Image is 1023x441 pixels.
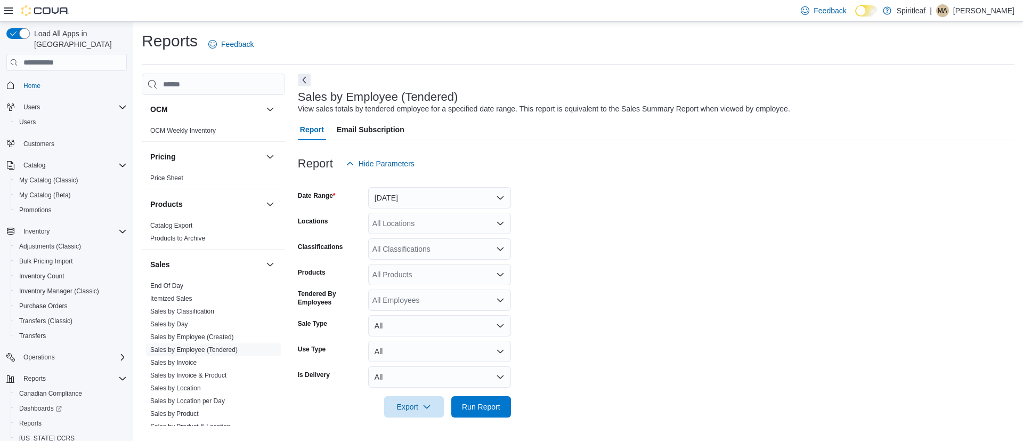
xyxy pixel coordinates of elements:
[150,104,262,115] button: OCM
[150,282,183,290] span: End Of Day
[142,30,198,52] h1: Reports
[23,103,40,111] span: Users
[150,372,226,379] a: Sales by Invoice & Product
[496,270,505,279] button: Open list of options
[897,4,925,17] p: Spiritleaf
[150,259,170,270] h3: Sales
[15,285,103,298] a: Inventory Manager (Classic)
[15,240,127,253] span: Adjustments (Classic)
[15,402,127,415] span: Dashboards
[150,126,216,135] span: OCM Weekly Inventory
[19,159,50,172] button: Catalog
[384,396,444,418] button: Export
[15,417,46,430] a: Reports
[150,174,183,182] span: Price Sheet
[2,136,131,151] button: Customers
[2,77,131,93] button: Home
[855,5,878,17] input: Dark Mode
[150,333,234,341] a: Sales by Employee (Created)
[19,101,127,114] span: Users
[298,103,790,115] div: View sales totals by tendered employee for a specified date range. This report is equivalent to t...
[150,308,214,315] a: Sales by Classification
[11,328,131,343] button: Transfers
[23,227,50,236] span: Inventory
[496,219,505,228] button: Open list of options
[150,346,238,354] span: Sales by Employee (Tendered)
[23,353,55,362] span: Operations
[19,332,46,340] span: Transfers
[19,225,54,238] button: Inventory
[15,116,127,129] span: Users
[359,158,415,169] span: Hide Parameters
[15,255,77,268] a: Bulk Pricing Import
[15,255,127,268] span: Bulk Pricing Import
[19,351,127,364] span: Operations
[142,172,285,189] div: Pricing
[11,188,131,203] button: My Catalog (Beta)
[19,419,42,428] span: Reports
[150,127,216,134] a: OCM Weekly Inventory
[264,150,277,163] button: Pricing
[11,284,131,299] button: Inventory Manager (Classic)
[150,199,183,210] h3: Products
[298,268,326,277] label: Products
[19,317,72,325] span: Transfers (Classic)
[15,330,50,342] a: Transfers
[19,118,36,126] span: Users
[150,151,262,162] button: Pricing
[15,270,69,283] a: Inventory Count
[264,198,277,211] button: Products
[23,140,54,148] span: Customers
[368,366,511,388] button: All
[11,314,131,328] button: Transfers (Classic)
[150,221,192,230] span: Catalog Export
[15,285,127,298] span: Inventory Manager (Classic)
[298,191,336,200] label: Date Range
[19,242,81,251] span: Adjustments (Classic)
[30,28,127,50] span: Load All Apps in [GEOGRAPHIC_DATA]
[15,402,66,415] a: Dashboards
[11,299,131,314] button: Purchase Orders
[150,397,225,405] span: Sales by Location per Day
[496,245,505,253] button: Open list of options
[150,259,262,270] button: Sales
[298,290,364,307] label: Tendered By Employees
[11,254,131,269] button: Bulk Pricing Import
[15,189,75,202] a: My Catalog (Beta)
[2,100,131,115] button: Users
[19,191,71,199] span: My Catalog (Beta)
[298,91,458,103] h3: Sales by Employee (Tendered)
[15,270,127,283] span: Inventory Count
[150,151,175,162] h3: Pricing
[23,374,46,383] span: Reports
[814,5,846,16] span: Feedback
[953,4,1014,17] p: [PERSON_NAME]
[150,235,205,242] a: Products to Archive
[11,416,131,431] button: Reports
[19,302,68,310] span: Purchase Orders
[15,174,83,187] a: My Catalog (Classic)
[150,282,183,290] a: End Of Day
[264,258,277,271] button: Sales
[150,358,197,367] span: Sales by Invoice
[21,5,69,16] img: Cova
[19,137,127,150] span: Customers
[19,372,127,385] span: Reports
[368,315,511,336] button: All
[19,389,82,398] span: Canadian Compliance
[150,346,238,354] a: Sales by Employee (Tendered)
[11,401,131,416] a: Dashboards
[150,397,225,405] a: Sales by Location per Day
[11,203,131,218] button: Promotions
[264,103,277,116] button: OCM
[15,116,40,129] a: Users
[150,222,192,229] a: Catalog Export
[150,423,231,430] a: Sales by Product & Location
[19,372,50,385] button: Reports
[938,4,947,17] span: MA
[19,272,64,280] span: Inventory Count
[142,124,285,141] div: OCM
